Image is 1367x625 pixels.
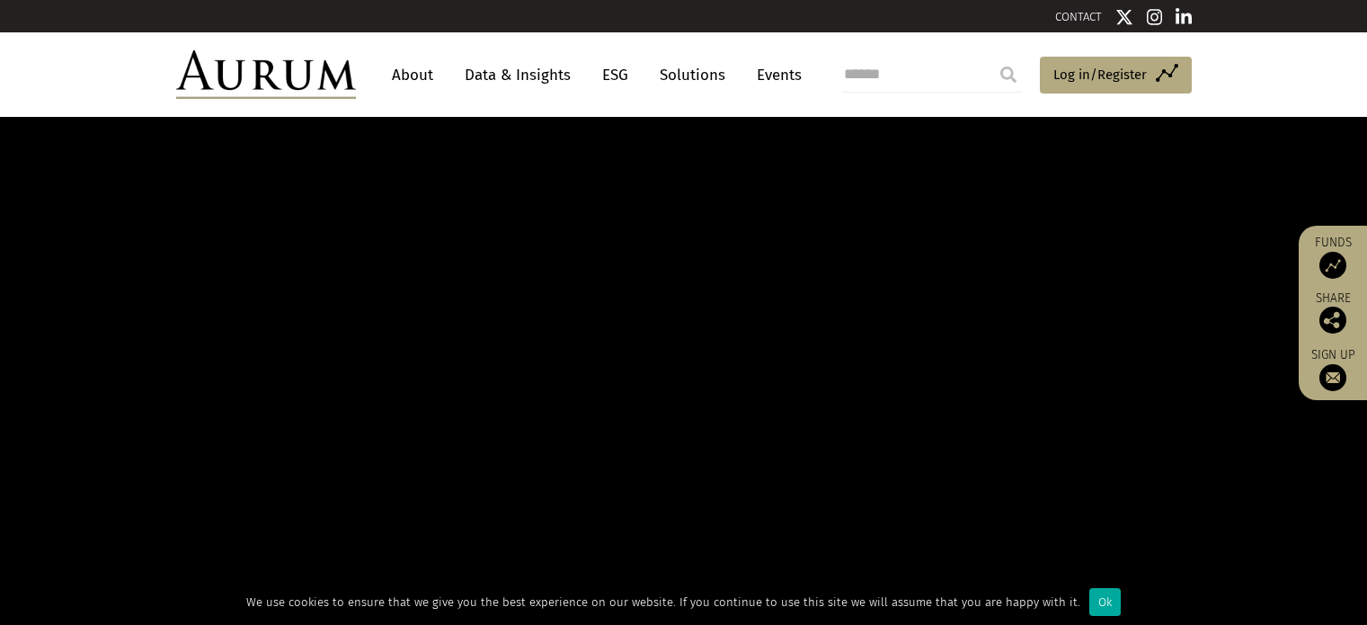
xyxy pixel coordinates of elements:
[1308,292,1358,334] div: Share
[1319,364,1346,391] img: Sign up to our newsletter
[1176,8,1192,26] img: Linkedin icon
[1319,252,1346,279] img: Access Funds
[383,58,442,92] a: About
[1055,10,1102,23] a: CONTACT
[1089,588,1121,616] div: Ok
[593,58,637,92] a: ESG
[748,58,802,92] a: Events
[1308,235,1358,279] a: Funds
[1319,307,1346,334] img: Share this post
[1147,8,1163,26] img: Instagram icon
[1115,8,1133,26] img: Twitter icon
[456,58,580,92] a: Data & Insights
[990,57,1026,93] input: Submit
[1040,57,1192,94] a: Log in/Register
[1053,64,1147,85] span: Log in/Register
[651,58,734,92] a: Solutions
[176,50,356,99] img: Aurum
[1308,347,1358,391] a: Sign up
